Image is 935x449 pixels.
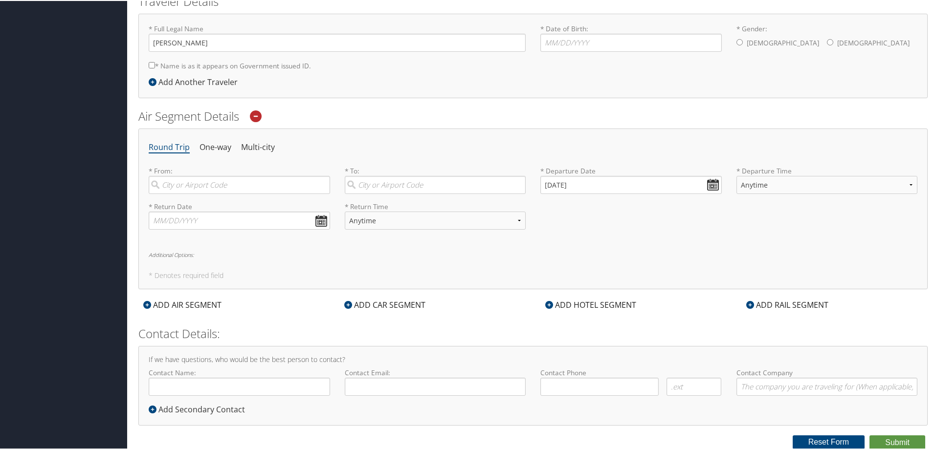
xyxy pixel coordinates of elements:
[827,38,833,44] input: * Gender:[DEMOGRAPHIC_DATA][DEMOGRAPHIC_DATA]
[149,75,243,87] div: Add Another Traveler
[747,33,819,51] label: [DEMOGRAPHIC_DATA]
[138,324,928,341] h2: Contact Details:
[540,23,722,51] label: * Date of Birth:
[736,165,918,201] label: * Departure Time
[149,271,917,278] h5: * Denotes required field
[345,367,526,395] label: Contact Email:
[138,107,928,124] h2: Air Segment Details
[200,138,231,155] li: One-way
[837,33,910,51] label: [DEMOGRAPHIC_DATA]
[149,61,155,67] input: * Name is as it appears on Government issued ID.
[741,298,833,310] div: ADD RAIL SEGMENT
[149,175,330,193] input: City or Airport Code
[149,56,311,74] label: * Name is as it appears on Government issued ID.
[345,377,526,395] input: Contact Email:
[149,251,917,257] h6: Additional Options:
[339,298,430,310] div: ADD CAR SEGMENT
[793,434,865,448] button: Reset Form
[540,33,722,51] input: * Date of Birth:
[149,165,330,193] label: * From:
[149,403,250,414] div: Add Secondary Contact
[736,377,918,395] input: Contact Company
[540,175,722,193] input: MM/DD/YYYY
[540,165,722,175] label: * Departure Date
[149,367,330,395] label: Contact Name:
[149,355,917,362] h4: If we have questions, who would be the best person to contact?
[540,298,641,310] div: ADD HOTEL SEGMENT
[149,211,330,229] input: MM/DD/YYYY
[138,298,226,310] div: ADD AIR SEGMENT
[149,23,526,51] label: * Full Legal Name
[667,377,722,395] input: .ext
[540,367,722,377] label: Contact Phone
[736,367,918,395] label: Contact Company
[345,175,526,193] input: City or Airport Code
[736,38,743,44] input: * Gender:[DEMOGRAPHIC_DATA][DEMOGRAPHIC_DATA]
[149,377,330,395] input: Contact Name:
[149,33,526,51] input: * Full Legal Name
[149,138,190,155] li: Round Trip
[736,23,918,52] label: * Gender:
[736,175,918,193] select: * Departure Time
[149,201,330,211] label: * Return Date
[869,434,925,449] button: Submit
[345,201,526,211] label: * Return Time
[345,165,526,193] label: * To:
[241,138,275,155] li: Multi-city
